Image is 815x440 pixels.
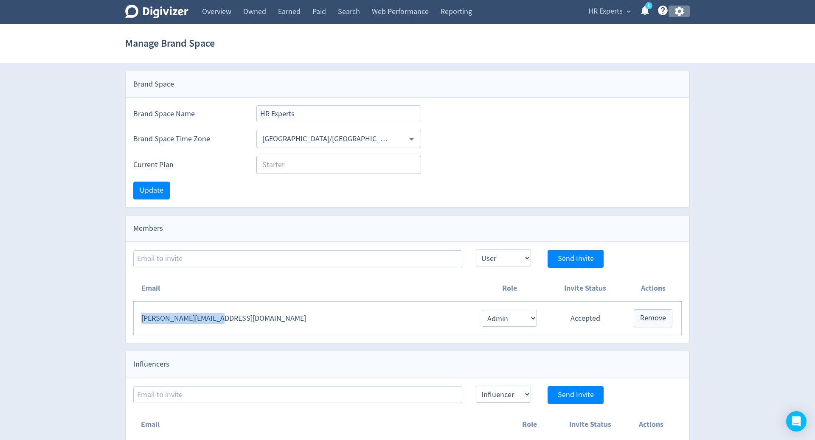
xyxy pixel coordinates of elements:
[133,160,243,170] label: Current Plan
[473,275,545,302] th: Role
[625,8,632,15] span: expand_more
[545,275,625,302] th: Invite Status
[133,386,462,403] input: Email to invite
[133,182,170,199] button: Update
[558,255,594,263] span: Send Invite
[621,412,682,437] th: Actions
[126,71,689,98] div: Brand Space
[125,30,215,57] h1: Manage Brand Space
[548,250,604,268] button: Send Invite
[134,302,473,335] td: [PERSON_NAME][EMAIL_ADDRESS][DOMAIN_NAME]
[648,3,650,9] text: 5
[786,411,807,432] div: Open Intercom Messenger
[634,309,672,327] button: Remove
[625,275,681,302] th: Actions
[133,412,499,437] th: Email
[588,5,623,18] span: HR Experts
[256,105,421,122] input: Brand Space
[259,132,393,146] input: Select Timezone
[126,216,689,242] div: Members
[548,386,604,404] button: Send Invite
[585,5,633,18] button: HR Experts
[133,109,243,119] label: Brand Space Name
[126,351,689,378] div: Influencers
[560,412,621,437] th: Invite Status
[134,275,473,302] th: Email
[405,132,418,146] button: Open
[140,187,163,194] span: Update
[499,412,560,437] th: Role
[545,302,625,335] td: Accepted
[133,250,462,267] input: Email to invite
[558,391,594,399] span: Send Invite
[133,134,243,144] label: Brand Space Time Zone
[645,2,652,9] a: 5
[640,314,666,322] span: Remove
